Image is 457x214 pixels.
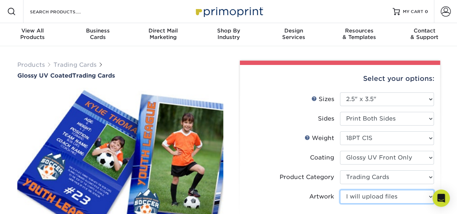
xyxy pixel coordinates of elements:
div: Select your options: [246,65,434,92]
div: & Templates [327,27,392,40]
img: Primoprint [193,4,265,19]
span: 0 [425,9,428,14]
a: Resources& Templates [327,23,392,46]
div: Coating [310,153,334,162]
a: Shop ByIndustry [196,23,261,46]
div: & Support [392,27,457,40]
span: Resources [327,27,392,34]
div: Marketing [130,27,196,40]
a: Glossy UV CoatedTrading Cards [17,72,223,79]
div: Sides [318,114,334,123]
div: Sizes [311,95,334,104]
span: Business [65,27,131,34]
a: BusinessCards [65,23,131,46]
span: Direct Mail [130,27,196,34]
div: Weight [305,134,334,143]
span: Design [261,27,327,34]
div: Artwork [309,192,334,201]
span: Contact [392,27,457,34]
span: Glossy UV Coated [17,72,72,79]
div: Services [261,27,327,40]
div: Cards [65,27,131,40]
span: Shop By [196,27,261,34]
div: Industry [196,27,261,40]
a: Direct MailMarketing [130,23,196,46]
div: Open Intercom Messenger [432,189,450,207]
span: MY CART [403,9,423,15]
div: Product Category [280,173,334,182]
h1: Trading Cards [17,72,223,79]
a: Products [17,61,45,68]
a: Trading Cards [53,61,96,68]
a: Contact& Support [392,23,457,46]
input: SEARCH PRODUCTS..... [29,7,100,16]
a: DesignServices [261,23,327,46]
